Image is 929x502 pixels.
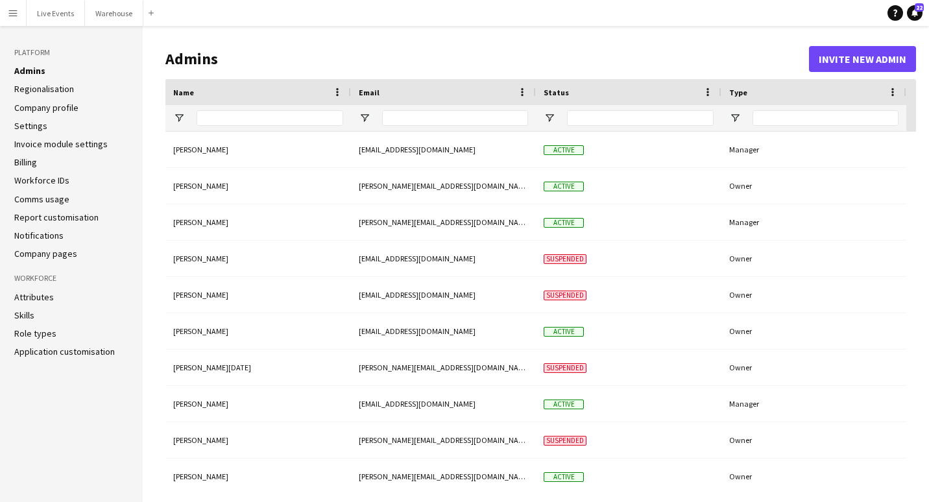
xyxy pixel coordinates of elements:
div: Owner [721,350,906,385]
a: Workforce IDs [14,174,69,186]
div: [PERSON_NAME][EMAIL_ADDRESS][DOMAIN_NAME] [351,459,536,494]
div: [PERSON_NAME][EMAIL_ADDRESS][DOMAIN_NAME] [351,204,536,240]
a: Settings [14,120,47,132]
span: Suspended [544,291,586,300]
div: Manager [721,204,906,240]
div: [PERSON_NAME] [165,386,351,422]
input: Email Filter Input [382,110,528,126]
span: Active [544,400,584,409]
a: Billing [14,156,37,168]
a: Invoice module settings [14,138,108,150]
a: Application customisation [14,346,115,357]
button: Warehouse [85,1,143,26]
div: [PERSON_NAME] [165,459,351,494]
div: Manager [721,132,906,167]
span: Active [544,145,584,155]
button: Live Events [27,1,85,26]
span: Suspended [544,363,586,373]
div: [PERSON_NAME] [165,168,351,204]
div: [PERSON_NAME] [165,422,351,458]
h3: Platform [14,47,128,58]
div: Manager [721,386,906,422]
a: Skills [14,309,34,321]
a: Role types [14,328,56,339]
a: Admins [14,65,45,77]
a: Notifications [14,230,64,241]
span: Suspended [544,436,586,446]
button: Open Filter Menu [729,112,741,124]
div: [PERSON_NAME] [165,132,351,167]
div: [PERSON_NAME] [165,277,351,313]
div: [PERSON_NAME][DATE] [165,350,351,385]
span: Active [544,327,584,337]
a: Comms usage [14,193,69,205]
a: Attributes [14,291,54,303]
span: Active [544,218,584,228]
div: [PERSON_NAME] [165,241,351,276]
span: Suspended [544,254,586,264]
h3: Workforce [14,272,128,284]
h1: Admins [165,49,809,69]
a: Regionalisation [14,83,74,95]
span: Active [544,182,584,191]
input: Name Filter Input [197,110,343,126]
a: Company pages [14,248,77,259]
div: [EMAIL_ADDRESS][DOMAIN_NAME] [351,132,536,167]
div: [PERSON_NAME][EMAIL_ADDRESS][DOMAIN_NAME] [351,422,536,458]
div: [PERSON_NAME][EMAIL_ADDRESS][DOMAIN_NAME] [351,168,536,204]
a: Company profile [14,102,78,114]
a: Report customisation [14,211,99,223]
div: Owner [721,459,906,494]
span: Name [173,88,194,97]
div: [PERSON_NAME] [165,204,351,240]
div: Owner [721,241,906,276]
button: Invite new admin [809,46,916,72]
div: [PERSON_NAME][EMAIL_ADDRESS][DOMAIN_NAME] [351,350,536,385]
div: [EMAIL_ADDRESS][DOMAIN_NAME] [351,386,536,422]
button: Open Filter Menu [173,112,185,124]
div: Owner [721,277,906,313]
div: [PERSON_NAME] [165,313,351,349]
div: [EMAIL_ADDRESS][DOMAIN_NAME] [351,313,536,349]
span: Status [544,88,569,97]
div: Owner [721,422,906,458]
span: Type [729,88,747,97]
div: [EMAIL_ADDRESS][DOMAIN_NAME] [351,277,536,313]
div: [EMAIL_ADDRESS][DOMAIN_NAME] [351,241,536,276]
div: Owner [721,313,906,349]
div: Owner [721,168,906,204]
button: Open Filter Menu [544,112,555,124]
a: 22 [907,5,923,21]
span: Email [359,88,380,97]
input: Status Filter Input [567,110,714,126]
input: Type Filter Input [753,110,899,126]
span: Active [544,472,584,482]
button: Open Filter Menu [359,112,370,124]
span: 22 [915,3,924,12]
